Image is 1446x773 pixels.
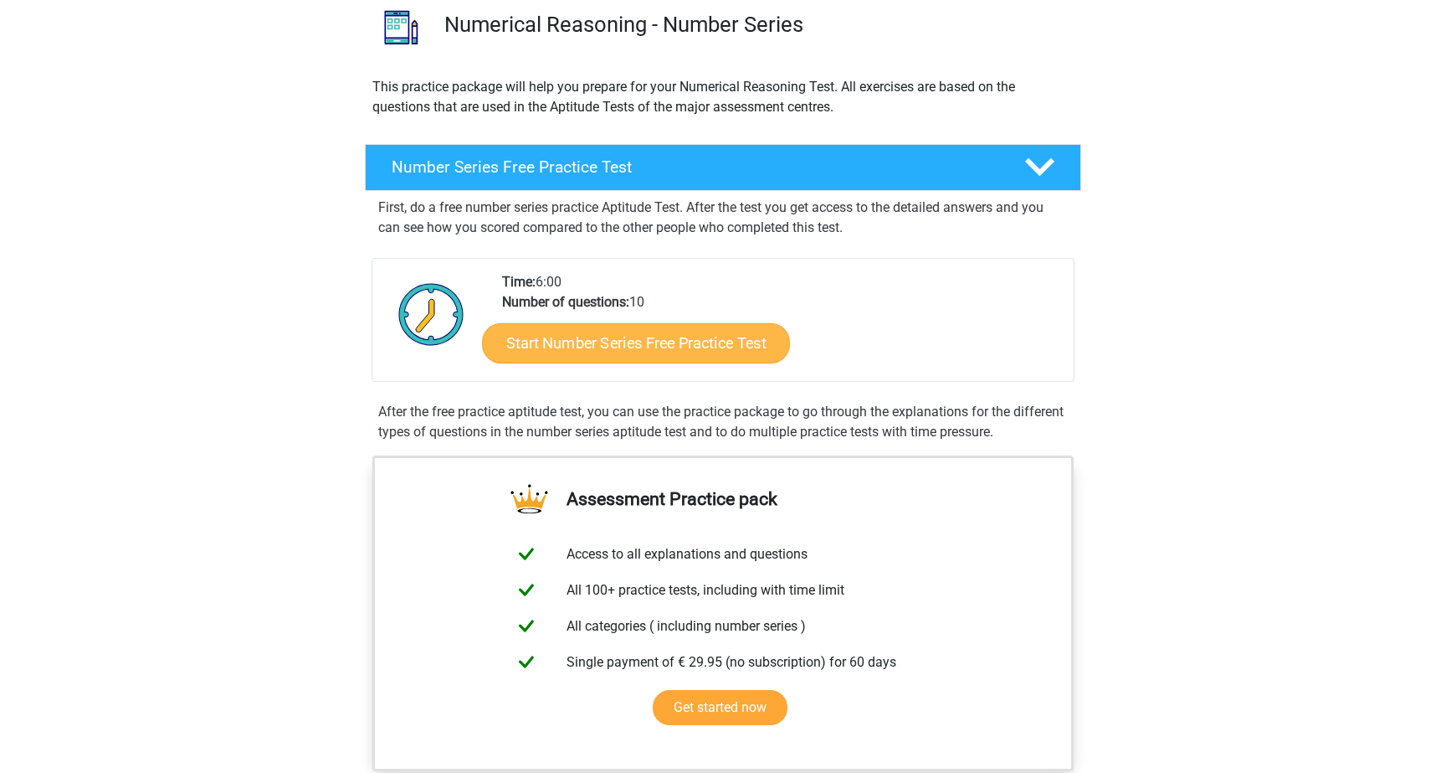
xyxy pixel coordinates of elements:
[482,322,790,363] a: Start Number Series Free Practice Test
[389,272,474,356] img: Clock
[358,144,1088,191] a: Number Series Free Practice Test
[378,198,1068,238] p: First, do a free number series practice Aptitude Test. After the test you get access to the detai...
[372,402,1074,442] div: After the free practice aptitude test, you can use the practice package to go through the explana...
[444,12,1068,38] h3: Numerical Reasoning - Number Series
[653,690,787,725] a: Get started now
[502,294,629,310] b: Number of questions:
[392,157,997,177] h4: Number Series Free Practice Test
[372,77,1074,117] p: This practice package will help you prepare for your Numerical Reasoning Test. All exercises are ...
[502,274,536,290] b: Time:
[490,272,1073,381] div: 6:00 10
